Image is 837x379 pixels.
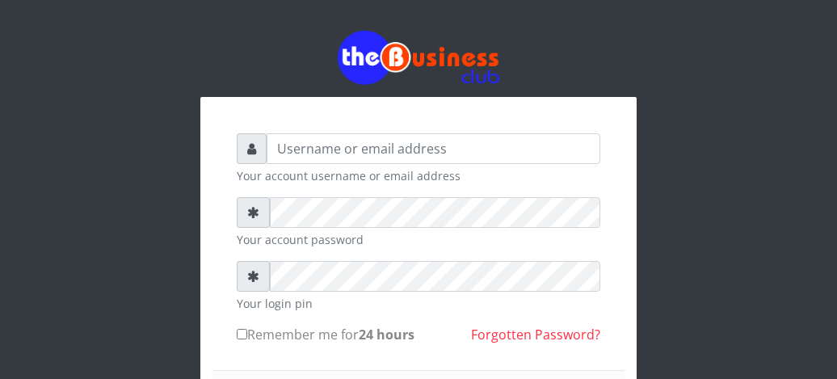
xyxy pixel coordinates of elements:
[237,231,600,248] small: Your account password
[359,326,414,343] b: 24 hours
[471,326,600,343] a: Forgotten Password?
[237,329,247,339] input: Remember me for24 hours
[237,167,600,184] small: Your account username or email address
[237,325,414,344] label: Remember me for
[267,133,600,164] input: Username or email address
[237,295,600,312] small: Your login pin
